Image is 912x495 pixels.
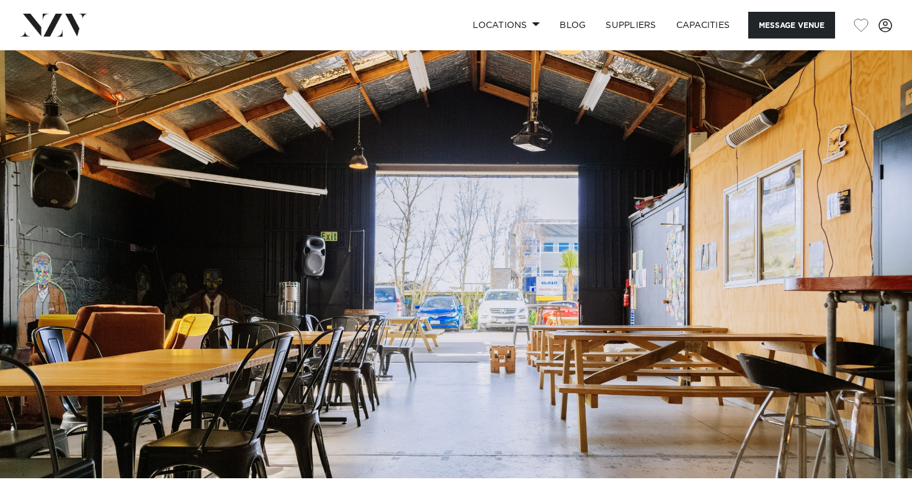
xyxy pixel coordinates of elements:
[463,12,550,39] a: Locations
[20,14,87,36] img: nzv-logo.png
[596,12,666,39] a: SUPPLIERS
[550,12,596,39] a: BLOG
[748,12,835,39] button: Message Venue
[666,12,740,39] a: Capacities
